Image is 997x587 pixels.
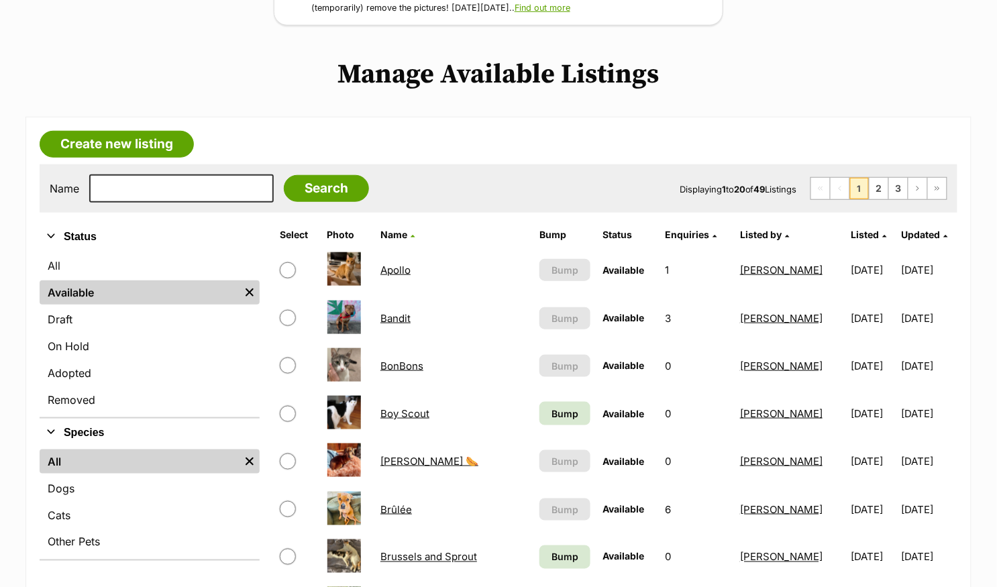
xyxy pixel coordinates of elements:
span: translation missing: en.admin.listings.index.attributes.enquiries [666,229,710,240]
label: Name [50,182,79,195]
td: 0 [660,343,733,389]
a: [PERSON_NAME] 🌭 [380,455,478,468]
span: Bump [552,454,578,468]
a: Removed [40,388,260,412]
a: Boy Scout [380,407,429,420]
span: Bump [552,502,578,517]
span: Bump [552,359,578,373]
div: Status [40,251,260,417]
a: Available [40,280,240,305]
td: [DATE] [902,390,956,437]
td: 3 [660,295,733,341]
a: Name [380,229,415,240]
a: [PERSON_NAME] [740,551,823,564]
span: Updated [902,229,941,240]
a: Last page [928,178,947,199]
span: Page 1 [850,178,869,199]
button: Species [40,424,260,441]
a: Draft [40,307,260,331]
td: [DATE] [846,247,900,293]
a: BonBons [380,360,423,372]
th: Select [274,224,320,246]
td: [DATE] [902,486,956,533]
th: Bump [534,224,596,246]
button: Status [40,228,260,246]
a: Cats [40,503,260,527]
a: Adopted [40,361,260,385]
span: Available [602,408,644,419]
button: Bump [539,355,590,377]
span: Bump [552,311,578,325]
button: Bump [539,307,590,329]
a: Remove filter [240,449,260,474]
a: Updated [902,229,948,240]
td: 0 [660,390,733,437]
a: Remove filter [240,280,260,305]
span: Available [602,503,644,515]
td: 6 [660,486,733,533]
a: [PERSON_NAME] [740,407,823,420]
a: All [40,254,260,278]
span: Available [602,456,644,467]
a: [PERSON_NAME] [740,264,823,276]
a: [PERSON_NAME] [740,455,823,468]
button: Bump [539,498,590,521]
span: Listed [851,229,880,240]
a: Page 3 [889,178,908,199]
span: Available [602,360,644,371]
a: Dogs [40,476,260,500]
a: Enquiries [666,229,717,240]
a: Bump [539,545,590,569]
td: [DATE] [902,295,956,341]
button: Bump [539,259,590,281]
th: Photo [322,224,374,246]
span: Listed by [740,229,782,240]
span: Name [380,229,407,240]
td: 1 [660,247,733,293]
span: First page [811,178,830,199]
td: [DATE] [902,343,956,389]
nav: Pagination [810,177,947,200]
a: Brûlée [380,503,412,516]
strong: 49 [754,184,766,195]
a: All [40,449,240,474]
a: Page 2 [870,178,888,199]
div: Species [40,447,260,559]
span: Available [602,551,644,562]
a: Bump [539,402,590,425]
span: Previous page [831,178,849,199]
span: Available [602,264,644,276]
span: Bump [552,263,578,277]
a: Find out more [515,3,570,13]
td: [DATE] [902,534,956,580]
strong: 1 [722,184,726,195]
a: [PERSON_NAME] [740,312,823,325]
td: [DATE] [846,486,900,533]
a: Next page [908,178,927,199]
td: [DATE] [902,438,956,484]
td: [DATE] [846,534,900,580]
button: Bump [539,450,590,472]
img: Brûlée [327,492,361,525]
a: Listed [851,229,887,240]
span: Displaying to of Listings [680,184,797,195]
a: Brussels and Sprout [380,551,477,564]
td: [DATE] [846,343,900,389]
span: Bump [552,407,578,421]
td: 0 [660,534,733,580]
td: [DATE] [846,438,900,484]
td: [DATE] [902,247,956,293]
th: Status [597,224,659,246]
strong: 20 [734,184,745,195]
span: Bump [552,550,578,564]
input: Search [284,175,369,202]
td: [DATE] [846,295,900,341]
a: [PERSON_NAME] [740,503,823,516]
a: Bandit [380,312,411,325]
a: Apollo [380,264,411,276]
a: On Hold [40,334,260,358]
td: [DATE] [846,390,900,437]
a: [PERSON_NAME] [740,360,823,372]
a: Create new listing [40,131,194,158]
td: 0 [660,438,733,484]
